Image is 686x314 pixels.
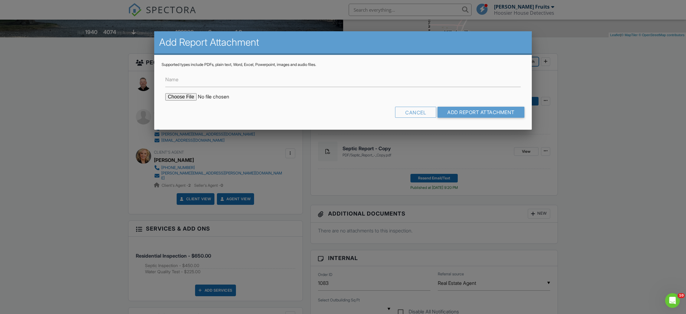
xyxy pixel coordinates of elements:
[162,62,524,67] div: Supported types include PDFs, plain text, Word, Excel, Powerpoint, images and audio files.
[165,76,178,83] label: Name
[665,293,680,308] iframe: Intercom live chat
[159,36,527,48] h2: Add Report Attachment
[437,107,524,118] input: Add Report Attachment
[395,107,436,118] div: Cancel
[678,293,685,298] span: 10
